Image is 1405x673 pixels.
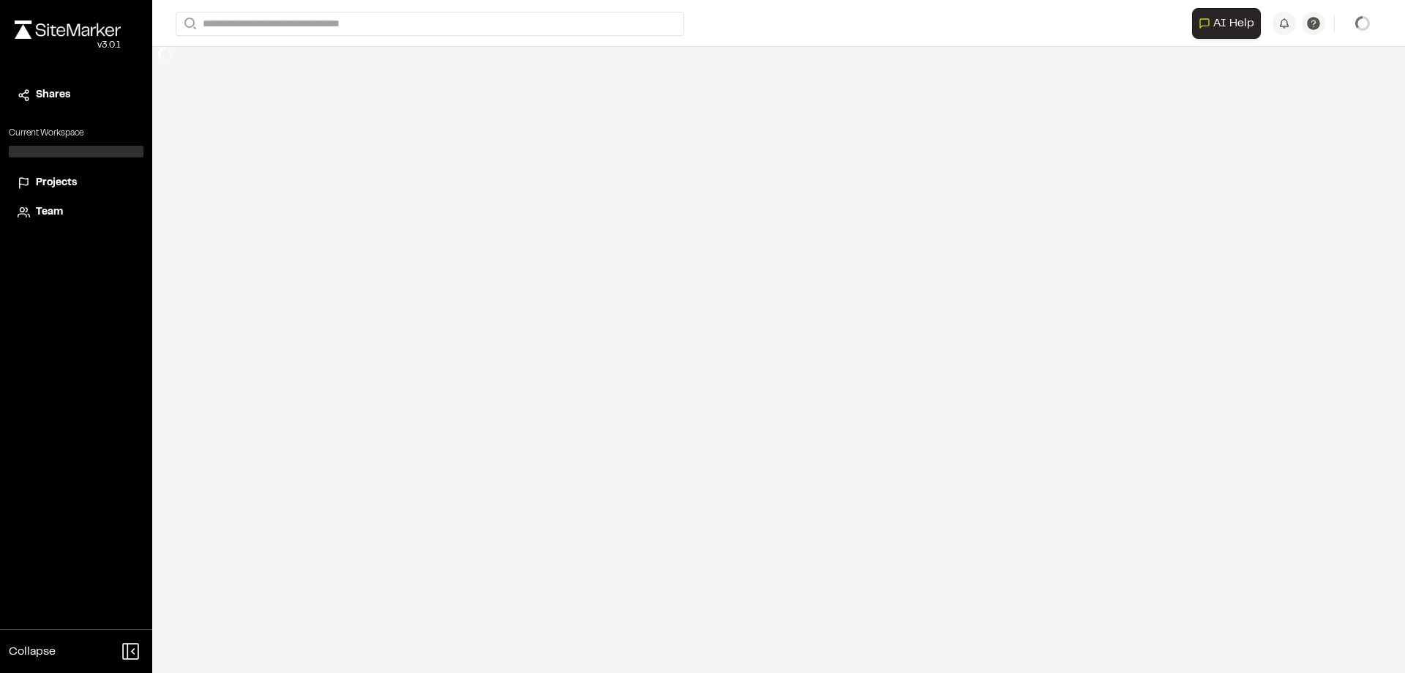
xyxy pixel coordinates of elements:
[18,204,135,220] a: Team
[36,175,77,191] span: Projects
[15,21,121,39] img: rebrand.png
[1192,8,1261,39] button: Open AI Assistant
[176,12,202,36] button: Search
[1192,8,1267,39] div: Open AI Assistant
[9,127,143,140] p: Current Workspace
[36,204,63,220] span: Team
[18,175,135,191] a: Projects
[18,87,135,103] a: Shares
[36,87,70,103] span: Shares
[15,39,121,52] div: Oh geez...please don't...
[1213,15,1254,32] span: AI Help
[9,643,56,661] span: Collapse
